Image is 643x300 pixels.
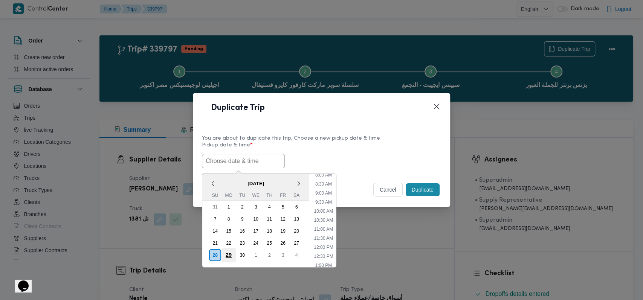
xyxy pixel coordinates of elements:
label: Pickup date & time [202,142,441,154]
li: 8:00 AM [312,171,335,178]
div: You are about to duplicate this trip, Choose a new pickup date & time [202,134,441,142]
button: Closes this modal window [432,102,441,111]
ul: Time [311,174,336,267]
button: Duplicate [406,183,440,196]
button: cancel [373,183,403,196]
iframe: chat widget [8,270,32,292]
h1: Duplicate Trip [211,102,265,114]
input: Choose date & time [202,154,285,168]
